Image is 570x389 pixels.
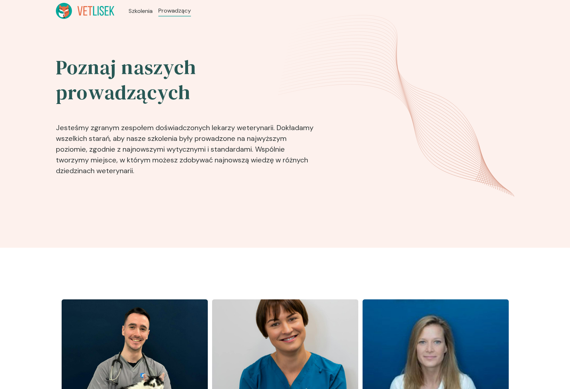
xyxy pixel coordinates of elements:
[56,55,317,105] h2: Poznaj naszych prowadzących
[129,7,153,15] a: Szkolenia
[158,6,191,15] a: Prowadzący
[56,111,317,179] p: Jesteśmy zgranym zespołem doświadczonych lekarzy weterynarii. Dokładamy wszelkich starań, aby nas...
